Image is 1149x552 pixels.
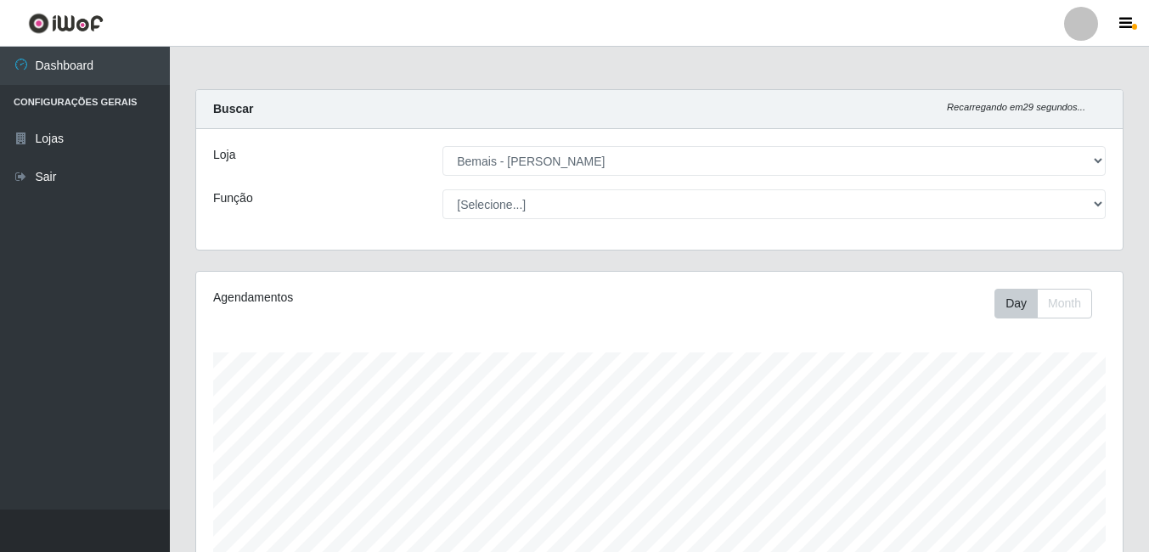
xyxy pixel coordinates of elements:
[213,102,253,115] strong: Buscar
[994,289,1106,318] div: Toolbar with button groups
[947,102,1085,112] i: Recarregando em 29 segundos...
[213,289,570,307] div: Agendamentos
[1037,289,1092,318] button: Month
[994,289,1092,318] div: First group
[994,289,1038,318] button: Day
[28,13,104,34] img: CoreUI Logo
[213,189,253,207] label: Função
[213,146,235,164] label: Loja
